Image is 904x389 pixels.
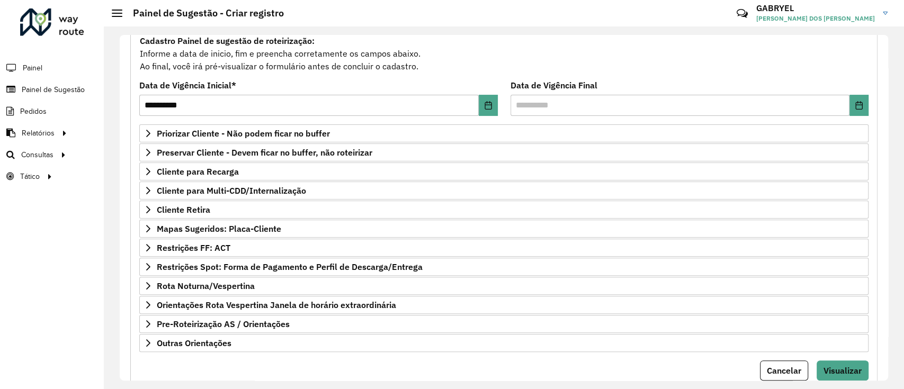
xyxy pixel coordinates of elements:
[479,95,498,116] button: Choose Date
[139,143,869,161] a: Preservar Cliente - Devem ficar no buffer, não roteirizar
[139,239,869,257] a: Restrições FF: ACT
[139,277,869,295] a: Rota Noturna/Vespertina
[139,315,869,333] a: Pre-Roteirização AS / Orientações
[760,360,808,381] button: Cancelar
[157,129,330,138] span: Priorizar Cliente - Não podem ficar no buffer
[756,3,875,13] h3: GABRYEL
[157,148,372,157] span: Preservar Cliente - Devem ficar no buffer, não roteirizar
[21,149,53,160] span: Consultas
[849,95,869,116] button: Choose Date
[140,35,315,46] strong: Cadastro Painel de sugestão de roteirização:
[157,186,306,195] span: Cliente para Multi-CDD/Internalização
[157,339,231,347] span: Outras Orientações
[20,171,40,182] span: Tático
[157,205,210,214] span: Cliente Retira
[139,334,869,352] a: Outras Orientações
[139,34,869,73] div: Informe a data de inicio, fim e preencha corretamente os campos abaixo. Ao final, você irá pré-vi...
[122,7,284,19] h2: Painel de Sugestão - Criar registro
[157,301,396,309] span: Orientações Rota Vespertina Janela de horário extraordinária
[157,243,230,252] span: Restrições FF: ACT
[824,365,862,376] span: Visualizar
[817,360,869,381] button: Visualizar
[756,14,875,23] span: [PERSON_NAME] DOS [PERSON_NAME]
[22,128,55,139] span: Relatórios
[139,79,236,92] label: Data de Vigência Inicial
[139,182,869,200] a: Cliente para Multi-CDD/Internalização
[157,320,290,328] span: Pre-Roteirização AS / Orientações
[139,258,869,276] a: Restrições Spot: Forma de Pagamento e Perfil de Descarga/Entrega
[731,2,754,25] a: Contato Rápido
[23,62,42,74] span: Painel
[139,124,869,142] a: Priorizar Cliente - Não podem ficar no buffer
[22,84,85,95] span: Painel de Sugestão
[157,282,255,290] span: Rota Noturna/Vespertina
[139,296,869,314] a: Orientações Rota Vespertina Janela de horário extraordinária
[157,167,239,176] span: Cliente para Recarga
[139,162,869,180] a: Cliente para Recarga
[767,365,801,376] span: Cancelar
[157,224,281,233] span: Mapas Sugeridos: Placa-Cliente
[139,201,869,219] a: Cliente Retira
[139,220,869,238] a: Mapas Sugeridos: Placa-Cliente
[20,106,47,117] span: Pedidos
[157,263,423,271] span: Restrições Spot: Forma de Pagamento e Perfil de Descarga/Entrega
[511,79,597,92] label: Data de Vigência Final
